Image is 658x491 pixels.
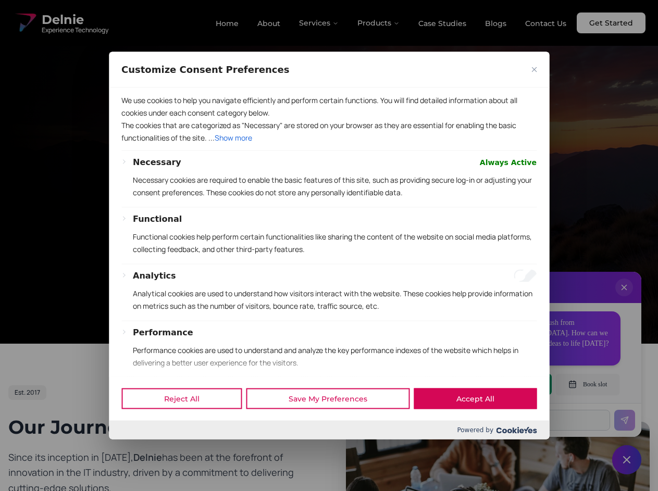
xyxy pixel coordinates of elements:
[414,388,537,409] button: Accept All
[133,230,537,255] p: Functional cookies help perform certain functionalities like sharing the content of the website o...
[133,173,537,198] p: Necessary cookies are required to enable the basic features of this site, such as providing secur...
[109,421,549,439] div: Powered by
[133,287,537,312] p: Analytical cookies are used to understand how visitors interact with the website. These cookies h...
[514,269,537,282] input: Enable Analytics
[215,131,252,144] button: Show more
[531,67,537,72] img: Close
[133,326,193,338] button: Performance
[133,212,182,225] button: Functional
[121,94,537,119] p: We use cookies to help you navigate efficiently and perform certain functions. You will find deta...
[133,269,176,282] button: Analytics
[121,63,289,75] span: Customize Consent Preferences
[133,156,181,168] button: Necessary
[121,119,537,144] p: The cookies that are categorized as "Necessary" are stored on your browser as they are essential ...
[246,388,409,409] button: Save My Preferences
[121,388,242,409] button: Reject All
[480,156,537,168] span: Always Active
[133,344,537,369] p: Performance cookies are used to understand and analyze the key performance indexes of the website...
[496,426,537,433] img: Cookieyes logo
